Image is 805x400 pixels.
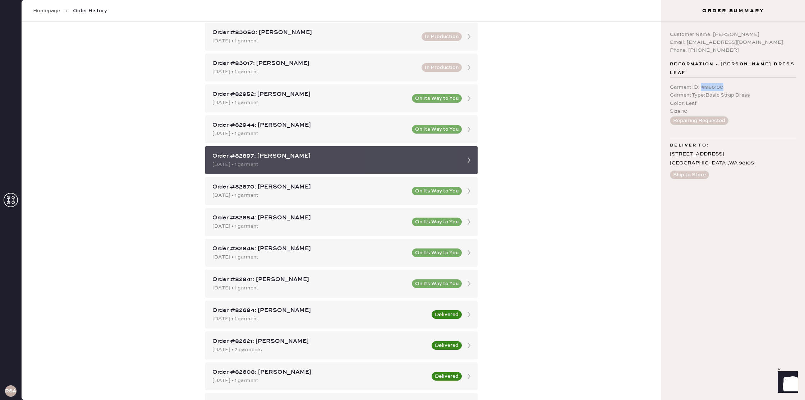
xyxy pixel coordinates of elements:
span: Deliver to: [670,141,709,150]
div: [DATE] • 1 garment [212,222,408,230]
div: Order #82944: [PERSON_NAME] [212,121,408,130]
button: Repairing Requested [670,116,728,125]
div: [DATE] • 1 garment [212,161,457,168]
div: Order #82621: [PERSON_NAME] [212,337,427,346]
button: In Production [422,63,462,72]
span: Order History [73,7,107,14]
div: Order #83017: [PERSON_NAME] [212,59,417,68]
button: On Its Way to You [412,218,462,226]
button: On Its Way to You [412,94,462,103]
div: Email: [EMAIL_ADDRESS][DOMAIN_NAME] [670,38,796,46]
div: Order #82845: [PERSON_NAME] [212,245,408,253]
div: Garment ID : # 966130 [670,83,796,91]
div: Order #83050: [PERSON_NAME] [212,28,417,37]
h3: Order Summary [661,7,805,14]
button: Delivered [432,372,462,381]
div: [DATE] • 1 garment [212,284,408,292]
div: [STREET_ADDRESS] [GEOGRAPHIC_DATA] , WA 98105 [670,150,796,168]
div: Order #82870: [PERSON_NAME] [212,183,408,191]
div: [DATE] • 1 garment [212,130,408,138]
div: [DATE] • 1 garment [212,191,408,199]
div: [DATE] • 1 garment [212,37,417,45]
h3: RSA [5,389,17,394]
div: [DATE] • 2 garments [212,346,427,354]
div: Customer Name: [PERSON_NAME] [670,31,796,38]
div: Size : 10 [670,107,796,115]
div: Order #82897: [PERSON_NAME] [212,152,457,161]
div: Order #82854: [PERSON_NAME] [212,214,408,222]
button: Ship to Store [670,171,709,179]
div: Order #82608: [PERSON_NAME] [212,368,427,377]
span: Reformation - [PERSON_NAME] Dress Leaf [670,60,796,77]
div: [DATE] • 1 garment [212,253,408,261]
div: [DATE] • 1 garment [212,377,427,385]
div: Order #82841: [PERSON_NAME] [212,275,408,284]
button: Delivered [432,310,462,319]
iframe: Front Chat [771,368,802,399]
div: Color : Leaf [670,99,796,107]
div: Order #82952: [PERSON_NAME] [212,90,408,99]
button: On Its Way to You [412,279,462,288]
div: Garment Type : Basic Strap Dress [670,91,796,99]
div: Order #82684: [PERSON_NAME] [212,306,427,315]
div: [DATE] • 1 garment [212,68,417,76]
div: Phone: [PHONE_NUMBER] [670,46,796,54]
div: [DATE] • 1 garment [212,99,408,107]
button: On Its Way to You [412,248,462,257]
button: On Its Way to You [412,125,462,134]
button: On Its Way to You [412,187,462,195]
div: [DATE] • 1 garment [212,315,427,323]
a: Homepage [33,7,60,14]
button: In Production [422,32,462,41]
button: Delivered [432,341,462,350]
